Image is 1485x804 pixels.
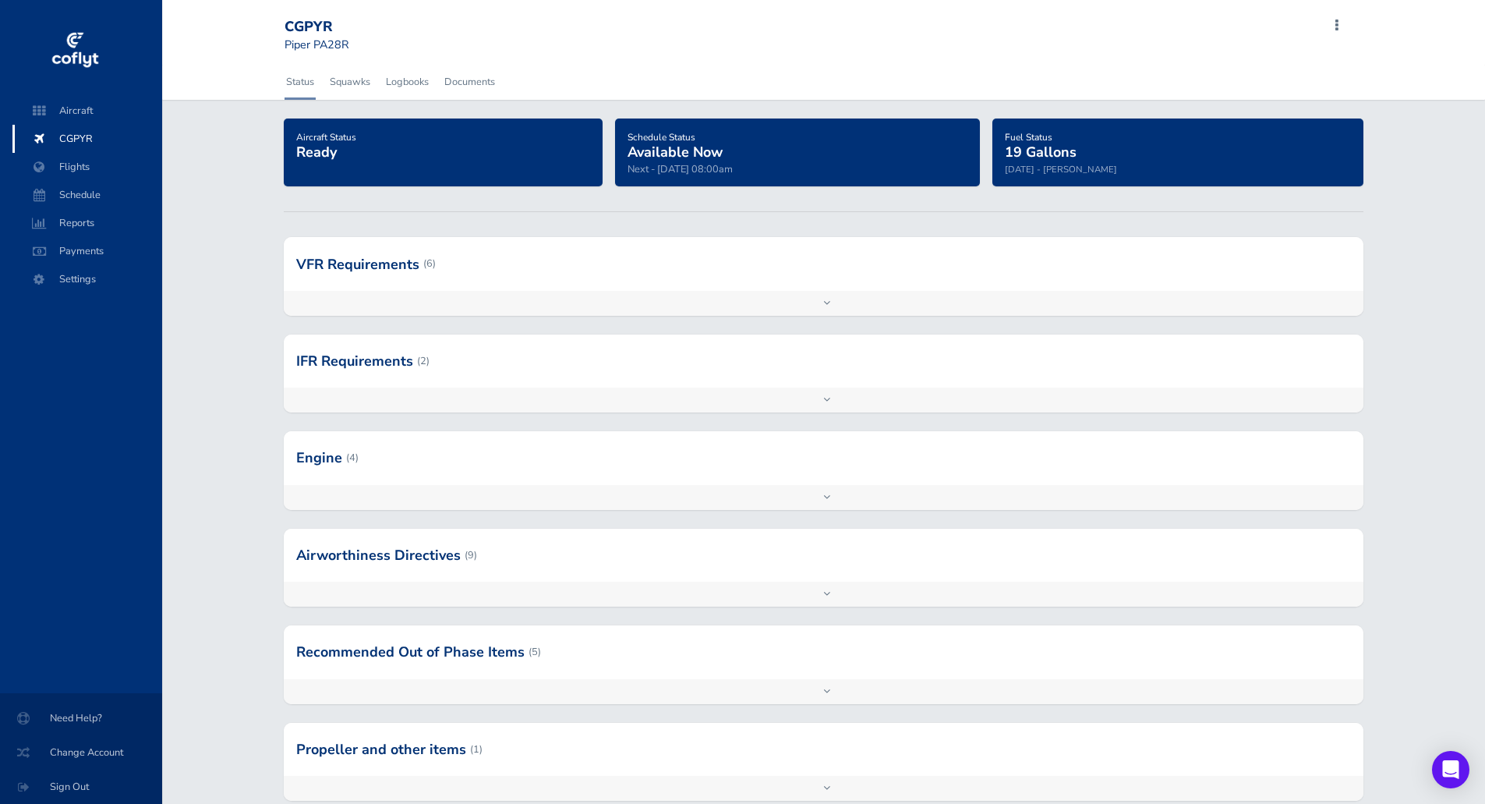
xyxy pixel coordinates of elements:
[1005,163,1117,175] small: [DATE] - [PERSON_NAME]
[28,209,147,237] span: Reports
[1005,143,1077,161] span: 19 Gallons
[384,65,430,99] a: Logbooks
[1432,751,1469,788] div: Open Intercom Messenger
[28,153,147,181] span: Flights
[328,65,372,99] a: Squawks
[28,265,147,293] span: Settings
[28,237,147,265] span: Payments
[296,143,337,161] span: Ready
[28,125,147,153] span: CGPYR
[285,65,316,99] a: Status
[1005,131,1052,143] span: Fuel Status
[285,37,349,52] small: Piper PA28R
[28,97,147,125] span: Aircraft
[628,126,723,162] a: Schedule StatusAvailable Now
[285,19,397,36] div: CGPYR
[628,162,733,176] span: Next - [DATE] 08:00am
[19,738,143,767] span: Change Account
[628,143,723,161] span: Available Now
[19,773,143,801] span: Sign Out
[19,704,143,732] span: Need Help?
[296,131,356,143] span: Aircraft Status
[443,65,497,99] a: Documents
[28,181,147,209] span: Schedule
[49,27,101,74] img: coflyt logo
[628,131,695,143] span: Schedule Status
